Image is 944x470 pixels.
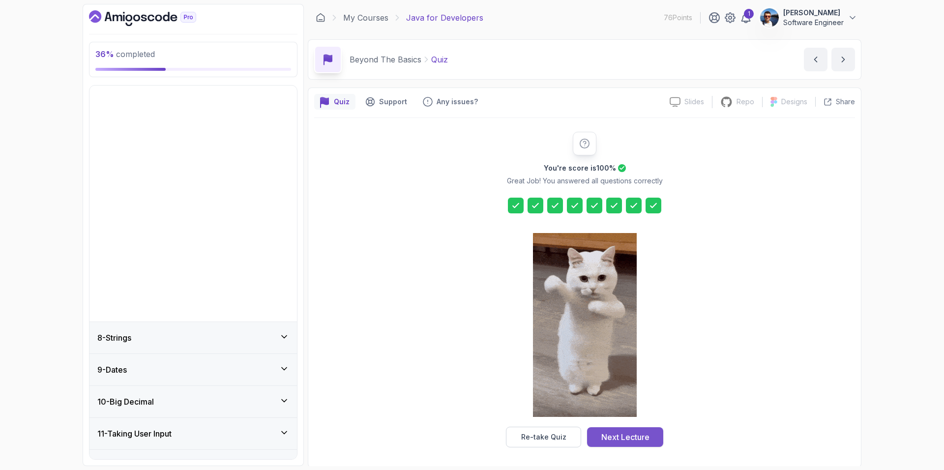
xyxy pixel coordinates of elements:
[97,332,131,344] h3: 8 - Strings
[314,94,355,110] button: quiz button
[744,9,754,19] div: 1
[350,54,421,65] p: Beyond The Basics
[760,8,779,27] img: user profile image
[343,12,388,24] a: My Courses
[334,97,350,107] p: Quiz
[737,97,754,107] p: Repo
[95,49,114,59] span: 36 %
[783,8,844,18] p: [PERSON_NAME]
[804,48,827,71] button: previous content
[783,18,844,28] p: Software Engineer
[97,428,172,440] h3: 11 - Taking User Input
[437,97,478,107] p: Any issues?
[506,427,581,447] button: Re-take Quiz
[97,396,154,408] h3: 10 - Big Decimal
[417,94,484,110] button: Feedback button
[359,94,413,110] button: Support button
[587,427,663,447] button: Next Lecture
[316,13,325,23] a: Dashboard
[431,54,448,65] p: Quiz
[89,418,297,449] button: 11-Taking User Input
[533,233,637,417] img: cool-cat
[89,386,297,417] button: 10-Big Decimal
[831,48,855,71] button: next content
[601,431,649,443] div: Next Lecture
[89,10,219,26] a: Dashboard
[760,8,857,28] button: user profile image[PERSON_NAME]Software Engineer
[89,354,297,385] button: 9-Dates
[815,97,855,107] button: Share
[406,12,483,24] p: Java for Developers
[507,176,663,186] p: Great Job! You answered all questions correctly
[836,97,855,107] p: Share
[379,97,407,107] p: Support
[740,12,752,24] a: 1
[521,432,566,442] div: Re-take Quiz
[664,13,692,23] p: 76 Points
[97,364,127,376] h3: 9 - Dates
[781,97,807,107] p: Designs
[95,49,155,59] span: completed
[684,97,704,107] p: Slides
[89,322,297,353] button: 8-Strings
[544,163,616,173] h2: You're score is 100 %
